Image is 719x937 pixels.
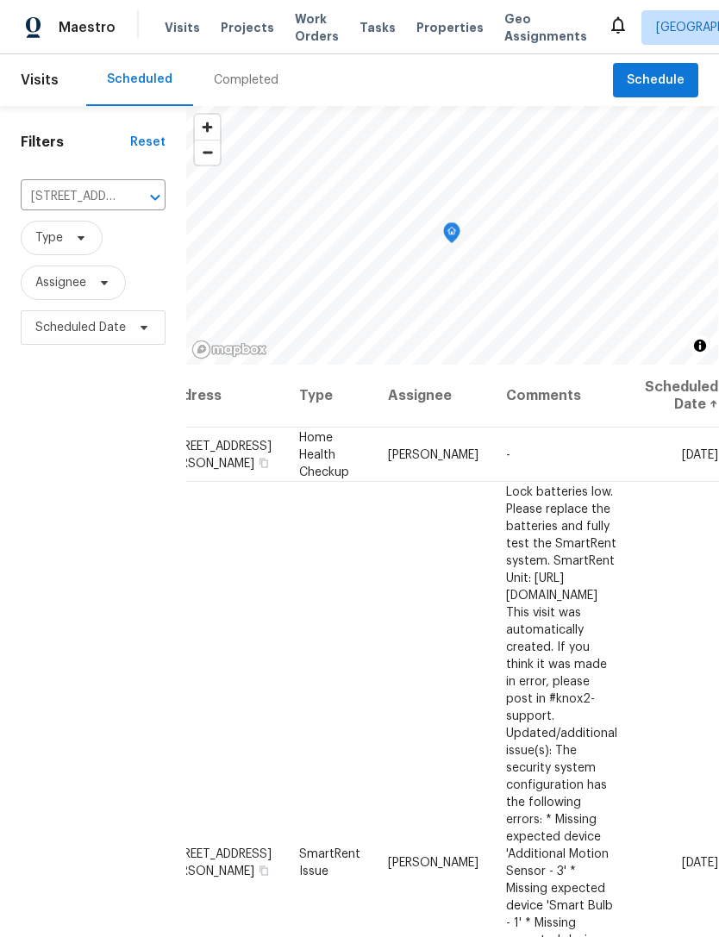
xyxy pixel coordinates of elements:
[164,847,272,877] span: [STREET_ADDRESS][PERSON_NAME]
[388,448,478,460] span: [PERSON_NAME]
[631,365,719,428] th: Scheduled Date ↑
[163,365,285,428] th: Address
[504,10,587,45] span: Geo Assignments
[21,61,59,99] span: Visits
[285,365,374,428] th: Type
[443,222,460,249] div: Map marker
[164,440,272,469] span: [STREET_ADDRESS][PERSON_NAME]
[195,140,220,165] button: Zoom out
[359,22,396,34] span: Tasks
[195,115,220,140] button: Zoom in
[59,19,116,36] span: Maestro
[35,274,86,291] span: Assignee
[627,70,685,91] span: Schedule
[195,141,220,165] span: Zoom out
[416,19,484,36] span: Properties
[186,106,718,365] canvas: Map
[682,856,718,868] span: [DATE]
[165,19,200,36] span: Visits
[107,71,172,88] div: Scheduled
[682,448,718,460] span: [DATE]
[299,847,360,877] span: SmartRent Issue
[492,365,631,428] th: Comments
[256,862,272,878] button: Copy Address
[130,134,166,151] div: Reset
[221,19,274,36] span: Projects
[143,185,167,209] button: Open
[21,134,130,151] h1: Filters
[613,63,698,98] button: Schedule
[695,336,705,355] span: Toggle attribution
[214,72,278,89] div: Completed
[690,335,710,356] button: Toggle attribution
[191,340,267,359] a: Mapbox homepage
[35,319,126,336] span: Scheduled Date
[256,454,272,470] button: Copy Address
[35,229,63,247] span: Type
[388,856,478,868] span: [PERSON_NAME]
[21,184,117,210] input: Search for an address...
[506,448,510,460] span: -
[374,365,492,428] th: Assignee
[299,431,349,478] span: Home Health Checkup
[295,10,339,45] span: Work Orders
